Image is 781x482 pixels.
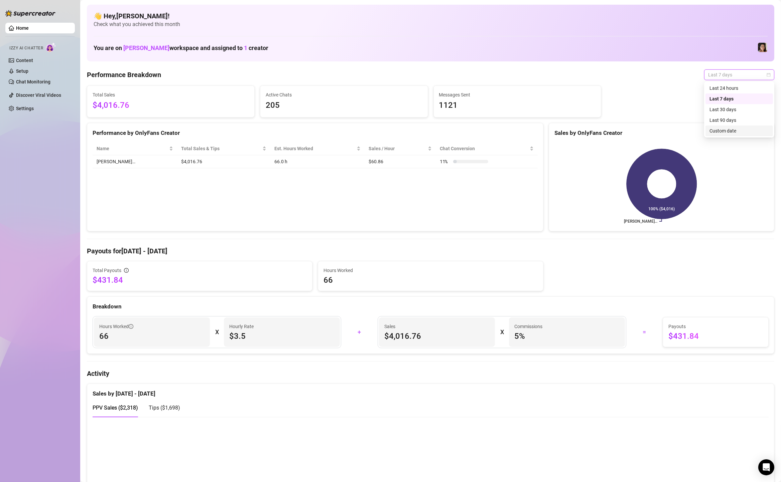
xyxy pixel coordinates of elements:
span: info-circle [129,324,133,329]
span: Hours Worked [99,323,133,330]
span: Active Chats [266,91,422,98]
span: $4,016.76 [93,99,249,112]
span: 5 % [514,331,620,341]
span: calendar [767,73,771,77]
div: Sales by OnlyFans Creator [554,129,769,138]
div: Last 90 days [709,116,769,124]
a: Home [16,25,29,31]
span: Total Payouts [93,267,121,274]
div: Last 30 days [709,106,769,113]
span: $4,016.76 [384,331,490,341]
span: PPV Sales ( $2,318 ) [93,405,138,411]
div: Custom date [709,127,769,135]
span: 1 [244,44,247,51]
div: Custom date [705,126,773,136]
div: Last 7 days [709,95,769,102]
span: Hours Worked [323,267,538,274]
span: Total Sales [93,91,249,98]
div: Performance by OnlyFans Creator [93,129,538,138]
article: Commissions [514,323,542,330]
div: Open Intercom Messenger [758,459,774,475]
span: Sales / Hour [369,145,426,152]
span: Chat Conversion [440,145,528,152]
div: Last 24 hours [705,83,773,93]
a: Chat Monitoring [16,79,50,84]
span: Name [97,145,168,152]
span: Check what you achieved this month [94,21,768,28]
h4: Activity [87,369,774,378]
span: 66 [323,275,538,285]
h1: You are on workspace and assigned to creator [94,44,268,52]
a: Content [16,58,33,63]
h4: Payouts for [DATE] - [DATE] [87,246,774,256]
td: 66.0 h [270,155,365,168]
span: Payouts [668,323,763,330]
h4: 👋 Hey, [PERSON_NAME] ! [94,11,768,21]
div: X [500,327,504,337]
th: Sales / Hour [365,142,436,155]
img: Luna [758,43,767,52]
div: Last 7 days [705,93,773,104]
span: 1121 [439,99,596,112]
a: Discover Viral Videos [16,92,61,98]
td: $60.86 [365,155,436,168]
th: Name [93,142,177,155]
span: Sales [384,323,490,330]
td: $4,016.76 [177,155,271,168]
span: Izzy AI Chatter [9,45,43,51]
span: info-circle [124,268,129,273]
div: + [345,327,374,337]
a: Setup [16,68,28,74]
span: 11 % [440,158,450,165]
span: 205 [266,99,422,112]
article: Hourly Rate [229,323,254,330]
div: Last 30 days [705,104,773,115]
img: AI Chatter [46,42,56,52]
span: Last 7 days [708,70,770,80]
span: [PERSON_NAME] [123,44,169,51]
h4: Performance Breakdown [87,70,161,79]
span: 66 [99,331,205,341]
span: $3.5 [229,331,335,341]
img: logo-BBDzfeDw.svg [5,10,55,17]
div: Last 90 days [705,115,773,126]
th: Chat Conversion [436,142,538,155]
div: = [630,327,659,337]
th: Total Sales & Tips [177,142,271,155]
td: [PERSON_NAME]… [93,155,177,168]
div: Sales by [DATE] - [DATE] [93,384,769,398]
div: Est. Hours Worked [274,145,355,152]
span: Tips ( $1,698 ) [149,405,180,411]
span: $431.84 [93,275,307,285]
a: Settings [16,106,34,111]
div: Last 24 hours [709,84,769,92]
span: Total Sales & Tips [181,145,261,152]
div: X [215,327,219,337]
text: [PERSON_NAME]… [624,219,657,224]
div: Breakdown [93,302,769,311]
span: $431.84 [668,331,763,341]
span: Messages Sent [439,91,596,98]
